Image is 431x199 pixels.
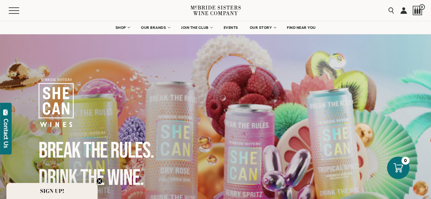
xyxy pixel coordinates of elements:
span: OUR BRANDS [141,25,166,30]
span: the [80,165,104,192]
button: Close teaser [96,178,103,184]
span: JOIN THE CLUB [181,25,209,30]
span: Break [39,137,81,164]
a: EVENTS [220,21,242,34]
span: 0 [419,4,425,10]
span: Rules. [110,137,154,164]
div: Contact Us [3,119,9,148]
a: JOIN THE CLUB [177,21,216,34]
span: EVENTS [224,25,238,30]
span: FIND NEAR YOU [287,25,316,30]
div: 0 [401,157,409,165]
span: OUR STORY [250,25,272,30]
a: OUR BRANDS [137,21,174,34]
button: Mobile Menu Trigger [9,7,32,14]
a: SHOP [111,21,134,34]
span: Wine. [107,165,143,192]
span: Drink [39,165,77,192]
a: OUR STORY [246,21,280,34]
div: SIGN UP!Close teaser [6,183,98,199]
a: FIND NEAR YOU [283,21,320,34]
span: SHOP [115,25,126,30]
span: the [83,137,108,164]
span: SIGN UP! [40,187,64,195]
